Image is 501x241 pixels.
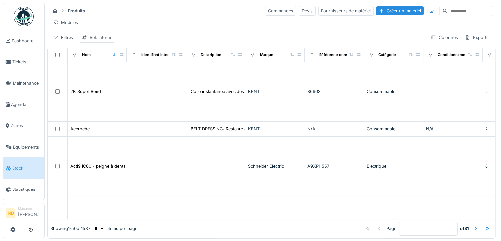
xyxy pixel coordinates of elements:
[3,179,44,200] a: Statistiques
[201,52,221,58] div: Description
[13,144,42,150] span: Équipements
[50,33,76,42] div: Filtres
[65,8,88,14] strong: Produits
[265,6,296,16] div: Commandes
[376,6,424,15] div: Créer un matériel
[299,6,316,16] div: Devis
[248,126,302,132] div: KENT
[319,52,362,58] div: Référence constructeur
[11,122,42,129] span: Zones
[3,30,44,51] a: Dashboard
[248,88,302,95] div: KENT
[6,208,15,218] li: ND
[6,206,42,222] a: ND Manager[PERSON_NAME]
[13,80,42,86] span: Maintenance
[386,226,396,232] div: Page
[93,226,137,232] div: items per page
[90,34,112,41] div: Ref. interne
[18,206,42,211] div: Manager
[3,157,44,179] a: Stock
[14,7,34,26] img: Badge_color-CXgf-gQk.svg
[428,33,461,42] div: Colonnes
[260,52,273,58] div: Marque
[12,165,42,171] span: Stock
[426,126,480,132] div: N/A
[378,52,396,58] div: Catégorie
[50,18,81,27] div: Modèles
[307,88,361,95] div: 86663
[460,226,469,232] strong: of 31
[70,163,125,169] div: Acti9 iC60 - peigne à dents
[141,52,173,58] div: Identifiant interne
[3,94,44,115] a: Agenda
[70,88,101,95] div: 2K Super Bond
[3,51,44,72] a: Tickets
[11,101,42,108] span: Agenda
[82,52,91,58] div: Nom
[307,126,361,132] div: N/A
[438,52,469,58] div: Conditionnement
[3,73,44,94] a: Maintenance
[307,163,361,169] div: A9XPH557
[70,126,90,132] div: Accroche
[462,33,493,42] div: Exporter
[18,206,42,220] li: [PERSON_NAME]
[3,136,44,157] a: Équipements
[191,126,293,132] div: BELT DRESSING: Restaure et améliore l'accroche ...
[50,226,90,232] div: Showing 1 - 50 of 1537
[12,59,42,65] span: Tickets
[318,6,374,16] div: Fournisseurs de matériel
[3,115,44,136] a: Zones
[12,38,42,44] span: Dashboard
[367,126,421,132] div: Consommable
[12,186,42,192] span: Statistiques
[248,163,302,169] div: Schneider Electric
[367,88,421,95] div: Consommable
[191,88,290,95] div: Colle instantanée avec des propriétés de rempli...
[367,163,421,169] div: Electrique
